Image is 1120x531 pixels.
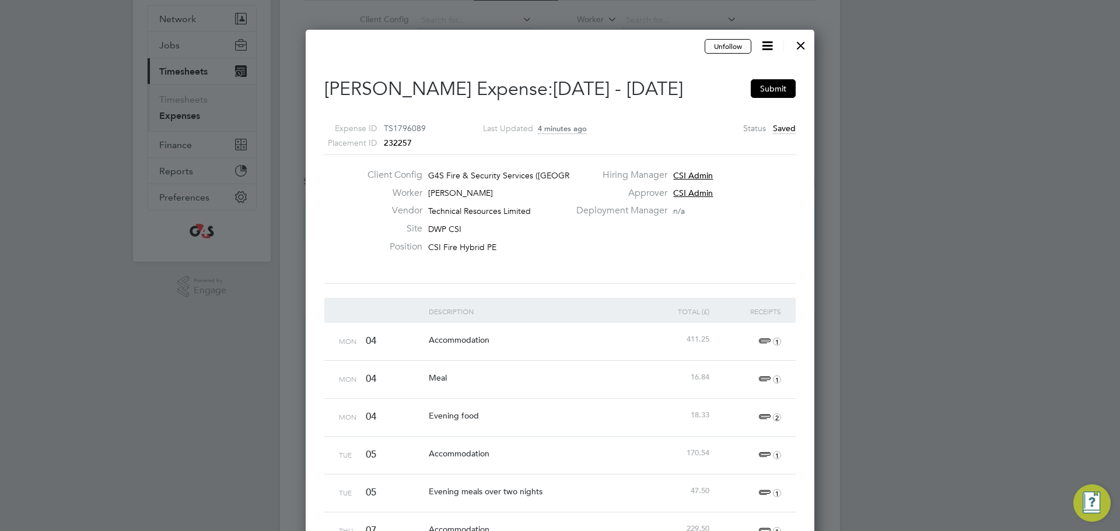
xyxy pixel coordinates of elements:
span: 04 [366,335,376,347]
span: 16.84 [691,372,709,382]
span: 232257 [384,138,412,148]
span: Tue [339,488,352,497]
label: Expense ID [310,121,377,136]
label: Vendor [358,205,422,217]
label: Site [358,223,422,235]
label: Client Config [358,169,422,181]
span: Meal [429,372,447,383]
span: Mon [339,412,356,421]
label: Last Updated [466,121,533,136]
i: 1 [773,337,781,346]
span: [DATE] - [DATE] [553,78,683,100]
label: Worker [358,187,422,199]
span: 04 [366,372,376,385]
label: Hiring Manager [569,169,667,181]
span: Tue [339,450,352,459]
span: 4 minutes ago [538,124,587,134]
i: 2 [773,413,781,421]
i: 1 [773,451,781,459]
button: Engage Resource Center [1073,484,1111,522]
label: Approver [569,187,667,199]
div: Receipts [712,298,784,325]
label: Deployment Manager [569,205,667,217]
span: 05 [366,486,376,498]
span: Accommodation [429,448,489,459]
span: Saved [773,123,796,134]
label: Status [743,121,766,136]
span: Evening meals over two nights [429,486,542,497]
span: 05 [366,448,376,460]
span: Technical Resources Limited [428,206,531,216]
button: Submit [751,79,796,98]
span: 04 [366,410,376,423]
span: TS1796089 [384,123,426,133]
span: n/a [673,206,685,216]
h2: [PERSON_NAME] Expense: [324,77,796,101]
span: 47.50 [691,486,709,495]
span: G4S Fire & Security Services ([GEOGRAPHIC_DATA]) Li… [428,170,640,181]
span: Mon [339,374,356,384]
button: Unfollow [705,39,751,54]
span: 411.25 [687,334,709,344]
div: Total (£) [640,298,712,325]
label: Position [358,241,422,253]
span: CSI Admin [673,188,713,198]
div: Description [426,298,641,325]
i: 1 [773,375,781,384]
span: [PERSON_NAME] [428,188,493,198]
span: Evening food [429,410,479,421]
span: 18.33 [691,410,709,420]
label: Placement ID [310,136,377,150]
span: CSI Fire Hybrid PE [428,242,496,252]
span: DWP CSI [428,224,461,234]
span: 170.54 [687,448,709,458]
span: CSI Admin [673,170,713,181]
i: 1 [773,489,781,497]
span: Mon [339,336,356,346]
span: Accommodation [429,335,489,345]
